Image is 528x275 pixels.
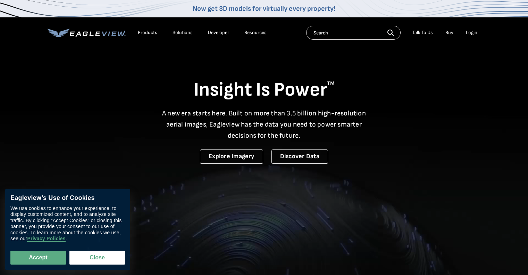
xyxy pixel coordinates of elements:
[466,30,477,36] div: Login
[208,30,229,36] a: Developer
[271,149,328,164] a: Discover Data
[244,30,267,36] div: Resources
[412,30,433,36] div: Talk To Us
[10,194,125,202] div: Eagleview’s Use of Cookies
[445,30,453,36] a: Buy
[138,30,157,36] div: Products
[193,5,335,13] a: Now get 3D models for virtually every property!
[327,80,335,87] sup: TM
[10,251,66,265] button: Accept
[10,205,125,242] div: We use cookies to enhance your experience, to display customized content, and to analyze site tra...
[158,108,370,141] p: A new era starts here. Built on more than 3.5 billion high-resolution aerial images, Eagleview ha...
[173,30,193,36] div: Solutions
[306,26,401,40] input: Search
[200,149,263,164] a: Explore Imagery
[48,78,481,102] h1: Insight Is Power
[69,251,125,265] button: Close
[27,236,65,242] a: Privacy Policies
